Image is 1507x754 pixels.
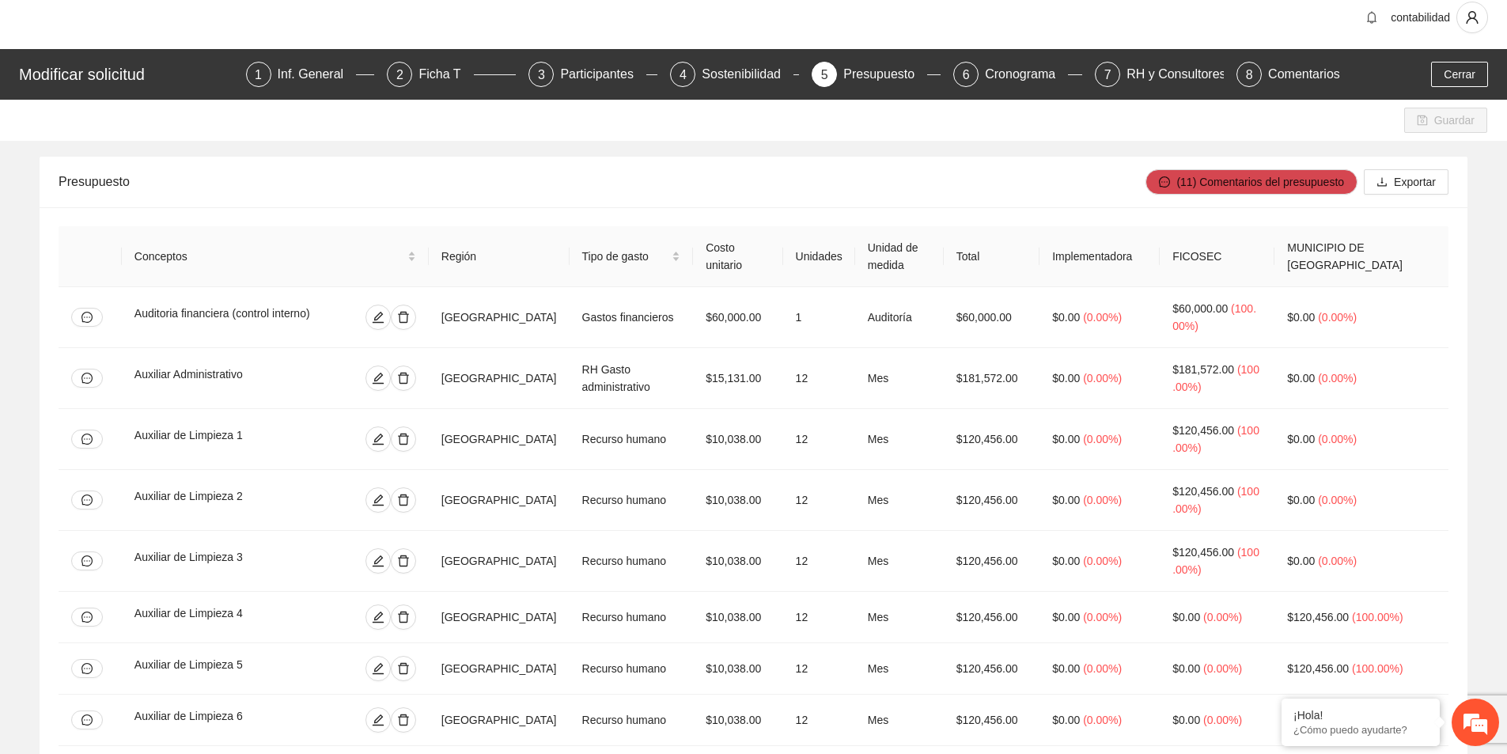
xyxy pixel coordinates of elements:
[693,226,782,287] th: Costo unitario
[81,494,93,506] span: message
[1126,62,1238,87] div: RH y Consultores
[71,608,103,627] button: message
[365,707,391,733] button: edit
[570,531,694,592] td: Recurso humano
[944,643,1040,695] td: $120,456.00
[1203,714,1242,726] span: ( 0.00% )
[1172,546,1259,576] span: ( 100.00% )
[81,663,93,674] span: message
[134,604,304,630] div: Auxiliar de Limpieza 4
[1172,363,1259,393] span: ( 100.00% )
[365,305,391,330] button: edit
[71,308,103,327] button: message
[1293,724,1428,736] p: ¿Cómo puedo ayudarte?
[855,695,944,746] td: Mes
[365,366,391,391] button: edit
[391,305,416,330] button: delete
[670,62,799,87] div: 4Sostenibilidad
[1039,226,1160,287] th: Implementadora
[365,487,391,513] button: edit
[855,409,944,470] td: Mes
[693,643,782,695] td: $10,038.00
[71,369,103,388] button: message
[855,531,944,592] td: Mes
[1287,662,1349,675] span: $120,456.00
[396,68,403,81] span: 2
[944,470,1040,531] td: $120,456.00
[134,656,304,681] div: Auxiliar de Limpieza 5
[71,430,103,449] button: message
[1052,611,1080,623] span: $0.00
[81,373,93,384] span: message
[1083,372,1122,385] span: ( 0.00% )
[1293,709,1428,722] div: ¡Hola!
[392,611,415,623] span: delete
[538,68,545,81] span: 3
[985,62,1068,87] div: Cronograma
[855,287,944,348] td: Auditoría
[81,312,93,323] span: message
[1287,433,1315,445] span: $0.00
[134,548,304,574] div: Auxiliar de Limpieza 3
[570,409,694,470] td: Recurso humano
[570,287,694,348] td: Gastos financieros
[429,409,570,470] td: [GEOGRAPHIC_DATA]
[1431,62,1488,87] button: Cerrar
[1274,226,1448,287] th: MUNICIPIO DE [GEOGRAPHIC_DATA]
[1352,611,1403,623] span: ( 100.00% )
[1246,68,1253,81] span: 8
[855,226,944,287] th: Unidad de medida
[1083,494,1122,506] span: ( 0.00% )
[1318,433,1357,445] span: ( 0.00% )
[391,656,416,681] button: delete
[19,62,237,87] div: Modificar solicitud
[1456,2,1488,33] button: user
[944,695,1040,746] td: $120,456.00
[812,62,941,87] div: 5Presupuesto
[1287,555,1315,567] span: $0.00
[278,62,357,87] div: Inf. General
[855,643,944,695] td: Mes
[680,68,687,81] span: 4
[418,62,473,87] div: Ficha T
[255,68,262,81] span: 1
[855,470,944,531] td: Mes
[783,348,855,409] td: 12
[1236,62,1340,87] div: 8Comentarios
[1172,424,1259,454] span: ( 100.00% )
[1287,372,1315,385] span: $0.00
[1052,494,1080,506] span: $0.00
[944,348,1040,409] td: $181,572.00
[1083,311,1122,324] span: ( 0.00% )
[1145,169,1357,195] button: message(11) Comentarios del presupuesto
[366,555,390,567] span: edit
[81,714,93,726] span: message
[365,426,391,452] button: edit
[429,287,570,348] td: [GEOGRAPHIC_DATA]
[81,434,93,445] span: message
[1172,363,1234,376] span: $181,572.00
[1287,311,1315,324] span: $0.00
[366,714,390,726] span: edit
[122,226,429,287] th: Conceptos
[391,604,416,630] button: delete
[429,643,570,695] td: [GEOGRAPHIC_DATA]
[1052,433,1080,445] span: $0.00
[1360,11,1384,24] span: bell
[843,62,927,87] div: Presupuesto
[1052,555,1080,567] span: $0.00
[1172,714,1200,726] span: $0.00
[1203,662,1242,675] span: ( 0.00% )
[783,470,855,531] td: 12
[570,226,694,287] th: Tipo de gasto
[702,62,793,87] div: Sostenibilidad
[392,662,415,675] span: delete
[1287,494,1315,506] span: $0.00
[366,611,390,623] span: edit
[783,409,855,470] td: 12
[560,62,646,87] div: Participantes
[392,433,415,445] span: delete
[1391,11,1450,24] span: contabilidad
[570,695,694,746] td: Recurso humano
[391,707,416,733] button: delete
